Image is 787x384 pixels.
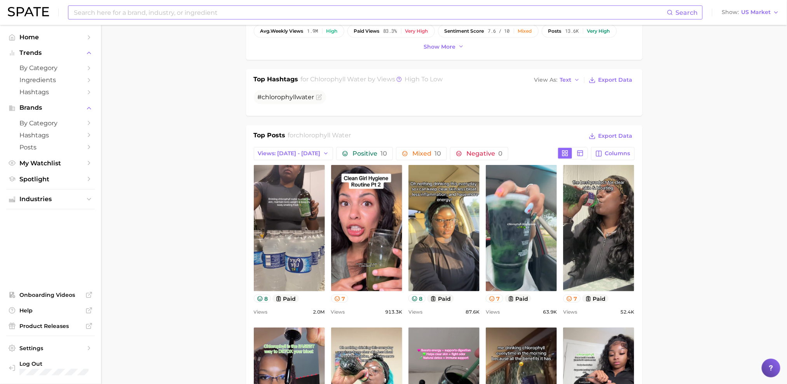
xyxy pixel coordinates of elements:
h1: Top Hashtags [254,75,298,86]
button: 8 [408,295,426,303]
span: Onboarding Videos [19,291,82,298]
span: # [258,93,314,101]
span: Export Data [599,133,633,139]
button: sentiment score7.6 / 10Mixed [438,25,539,38]
div: High [326,28,338,34]
span: Spotlight [19,175,82,183]
a: by Category [6,117,95,129]
button: 7 [486,295,503,303]
span: Views: [DATE] - [DATE] [258,150,321,157]
span: 0 [498,150,503,157]
span: Show more [424,44,456,50]
a: Product Releases [6,320,95,332]
button: avg.weekly views1.9mHigh [254,25,344,38]
span: View As [534,78,558,82]
span: Trends [19,49,82,56]
button: 7 [563,295,581,303]
span: weekly views [260,28,304,34]
span: by Category [19,64,82,72]
button: Export Data [587,131,634,142]
button: paid views83.3%Very high [347,25,435,38]
a: Posts [6,141,95,153]
span: Views [408,307,422,317]
span: 87.6k [466,307,480,317]
span: Positive [352,151,387,157]
a: My Watchlist [6,157,95,169]
button: Brands [6,102,95,114]
abbr: average [260,28,271,34]
a: Ingredients [6,74,95,86]
button: View AsText [532,75,582,85]
span: Home [19,33,82,41]
span: paid views [354,28,380,34]
a: Help [6,305,95,316]
span: 13.6k [565,28,579,34]
span: Export Data [599,77,633,83]
span: 1.9m [307,28,318,34]
span: high to low [405,75,443,83]
span: Help [19,307,82,314]
button: 8 [254,295,271,303]
span: Views [254,307,268,317]
h2: for [288,131,351,142]
span: water [297,93,314,101]
span: 7.6 / 10 [488,28,510,34]
span: 63.9k [543,307,557,317]
span: Views [331,307,345,317]
a: Settings [6,342,95,354]
span: US Market [741,10,771,14]
span: Product Releases [19,323,82,330]
img: SPATE [8,7,49,16]
span: 83.3% [384,28,397,34]
button: Views: [DATE] - [DATE] [254,147,333,160]
a: Hashtags [6,86,95,98]
span: Settings [19,345,82,352]
button: paid [505,295,532,303]
span: chlorophyll [262,93,297,101]
span: chlorophyll water [296,132,351,139]
span: 10 [380,150,387,157]
span: Views [563,307,577,317]
span: Negative [466,151,503,157]
span: by Category [19,119,82,127]
a: by Category [6,62,95,74]
span: chlorophyll water [310,75,366,83]
input: Search here for a brand, industry, or ingredient [73,6,667,19]
span: Posts [19,144,82,151]
span: 52.4k [620,307,634,317]
div: Very high [405,28,428,34]
div: Mixed [518,28,532,34]
button: paid [272,295,299,303]
span: Ingredients [19,76,82,84]
span: Columns [605,150,630,157]
button: paid [427,295,454,303]
button: Columns [591,147,634,160]
button: Show more [422,42,466,52]
button: Flag as miscategorized or irrelevant [316,94,322,100]
span: 10 [435,150,441,157]
span: 2.0m [313,307,325,317]
button: Trends [6,47,95,59]
h2: for by Views [300,75,443,86]
span: Log Out [19,360,89,367]
span: Text [560,78,572,82]
span: My Watchlist [19,160,82,167]
span: Search [675,9,698,16]
span: Mixed [412,151,441,157]
span: Hashtags [19,88,82,96]
a: Onboarding Videos [6,289,95,301]
a: Log out. Currently logged in with e-mail jhayes@hunterpr.com. [6,358,95,378]
button: Export Data [587,75,634,86]
span: 913.3k [385,307,402,317]
a: Hashtags [6,129,95,141]
span: Views [486,307,500,317]
span: Hashtags [19,132,82,139]
span: posts [548,28,562,34]
button: ShowUS Market [720,7,781,18]
span: Brands [19,104,82,111]
button: paid [582,295,609,303]
span: Show [722,10,739,14]
button: posts13.6kVery high [542,25,617,38]
span: Industries [19,196,82,203]
a: Home [6,31,95,43]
